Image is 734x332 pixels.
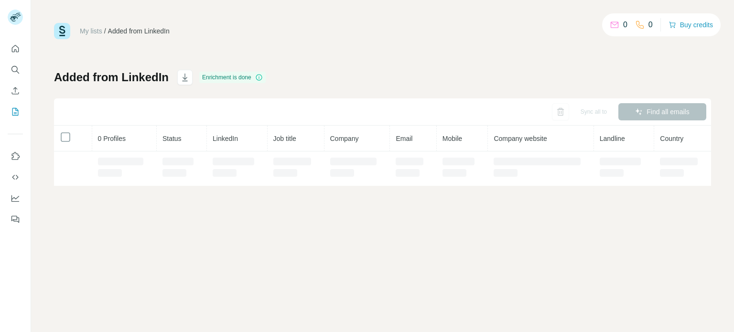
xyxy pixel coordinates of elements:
span: Company [330,135,359,142]
a: My lists [80,27,102,35]
span: Company website [494,135,547,142]
button: Search [8,61,23,78]
p: 0 [648,19,653,31]
button: Quick start [8,40,23,57]
span: Country [660,135,683,142]
span: Landline [600,135,625,142]
span: Mobile [443,135,462,142]
span: Email [396,135,412,142]
button: Buy credits [669,18,713,32]
button: Enrich CSV [8,82,23,99]
span: 0 Profiles [98,135,126,142]
button: Feedback [8,211,23,228]
div: Enrichment is done [199,72,266,83]
span: Status [162,135,182,142]
button: Use Surfe on LinkedIn [8,148,23,165]
button: My lists [8,103,23,120]
span: Job title [273,135,296,142]
img: Surfe Logo [54,23,70,39]
p: 0 [623,19,627,31]
li: / [104,26,106,36]
h1: Added from LinkedIn [54,70,169,85]
span: LinkedIn [213,135,238,142]
button: Dashboard [8,190,23,207]
div: Added from LinkedIn [108,26,170,36]
button: Use Surfe API [8,169,23,186]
